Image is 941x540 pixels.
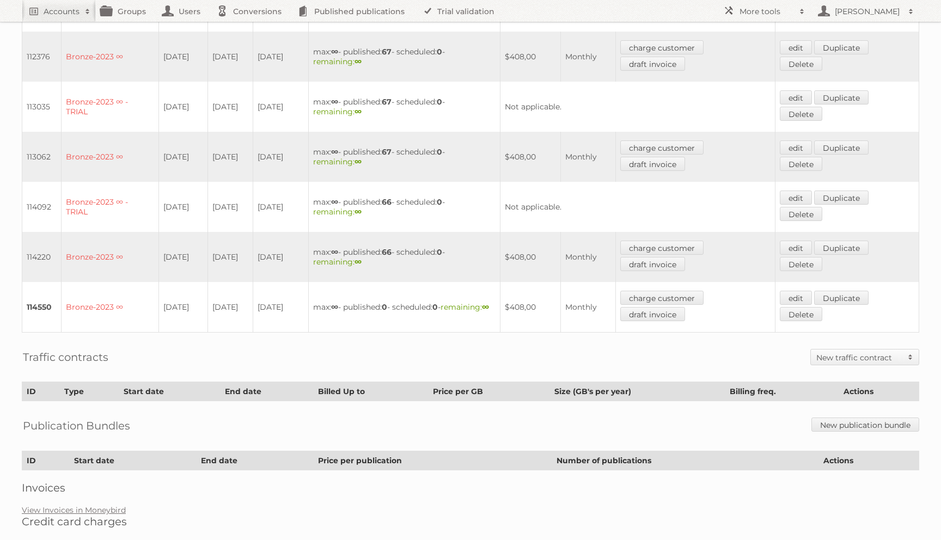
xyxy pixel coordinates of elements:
[500,82,775,132] td: Not applicable.
[22,451,70,470] th: ID
[253,32,309,82] td: [DATE]
[549,382,725,401] th: Size (GB's per year)
[355,157,362,167] strong: ∞
[552,451,818,470] th: Number of publications
[560,282,615,333] td: Monthly
[207,82,253,132] td: [DATE]
[428,382,549,401] th: Price per GB
[158,282,207,333] td: [DATE]
[62,132,159,182] td: Bronze-2023 ∞
[62,182,159,232] td: Bronze-2023 ∞ - TRIAL
[620,257,685,271] a: draft invoice
[816,352,902,363] h2: New traffic contract
[158,132,207,182] td: [DATE]
[331,97,338,107] strong: ∞
[620,57,685,71] a: draft invoice
[620,291,704,305] a: charge customer
[253,82,309,132] td: [DATE]
[780,307,822,321] a: Delete
[23,349,108,365] h2: Traffic contracts
[62,232,159,282] td: Bronze-2023 ∞
[60,382,119,401] th: Type
[308,132,500,182] td: max: - published: - scheduled: -
[814,291,869,305] a: Duplicate
[814,140,869,155] a: Duplicate
[253,132,309,182] td: [DATE]
[811,349,919,365] a: New traffic contract
[382,247,392,257] strong: 66
[355,57,362,66] strong: ∞
[814,241,869,255] a: Duplicate
[620,241,704,255] a: charge customer
[382,302,387,312] strong: 0
[22,132,62,182] td: 113062
[22,505,126,515] a: View Invoices in Moneybird
[220,382,314,401] th: End date
[158,232,207,282] td: [DATE]
[308,282,500,333] td: max: - published: - scheduled: -
[313,207,362,217] span: remaining:
[207,132,253,182] td: [DATE]
[313,157,362,167] span: remaining:
[355,107,362,116] strong: ∞
[780,207,822,221] a: Delete
[437,247,442,257] strong: 0
[23,418,130,434] h2: Publication Bundles
[382,147,392,157] strong: 67
[119,382,220,401] th: Start date
[331,147,338,157] strong: ∞
[313,107,362,116] span: remaining:
[22,232,62,282] td: 114220
[437,197,442,207] strong: 0
[437,147,442,157] strong: 0
[620,140,704,155] a: charge customer
[22,382,60,401] th: ID
[207,32,253,82] td: [DATE]
[331,47,338,57] strong: ∞
[313,57,362,66] span: remaining:
[22,182,62,232] td: 114092
[207,182,253,232] td: [DATE]
[780,40,812,54] a: edit
[207,232,253,282] td: [DATE]
[500,232,560,282] td: $408,00
[500,132,560,182] td: $408,00
[560,132,615,182] td: Monthly
[382,197,392,207] strong: 66
[432,302,438,312] strong: 0
[355,257,362,267] strong: ∞
[780,191,812,205] a: edit
[780,157,822,171] a: Delete
[62,32,159,82] td: Bronze-2023 ∞
[725,382,839,401] th: Billing freq.
[560,32,615,82] td: Monthly
[780,291,812,305] a: edit
[780,90,812,105] a: edit
[62,82,159,132] td: Bronze-2023 ∞ - TRIAL
[253,182,309,232] td: [DATE]
[308,82,500,132] td: max: - published: - scheduled: -
[780,241,812,255] a: edit
[308,182,500,232] td: max: - published: - scheduled: -
[814,191,869,205] a: Duplicate
[158,32,207,82] td: [DATE]
[62,282,159,333] td: Bronze-2023 ∞
[620,307,685,321] a: draft invoice
[620,157,685,171] a: draft invoice
[740,6,794,17] h2: More tools
[500,182,775,232] td: Not applicable.
[441,302,489,312] span: remaining:
[500,282,560,333] td: $408,00
[331,247,338,257] strong: ∞
[207,282,253,333] td: [DATE]
[314,382,428,401] th: Billed Up to
[382,97,392,107] strong: 67
[355,207,362,217] strong: ∞
[811,418,919,432] a: New publication bundle
[253,232,309,282] td: [DATE]
[331,302,338,312] strong: ∞
[197,451,314,470] th: End date
[253,282,309,333] td: [DATE]
[314,451,552,470] th: Price per publication
[22,515,919,528] h2: Credit card charges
